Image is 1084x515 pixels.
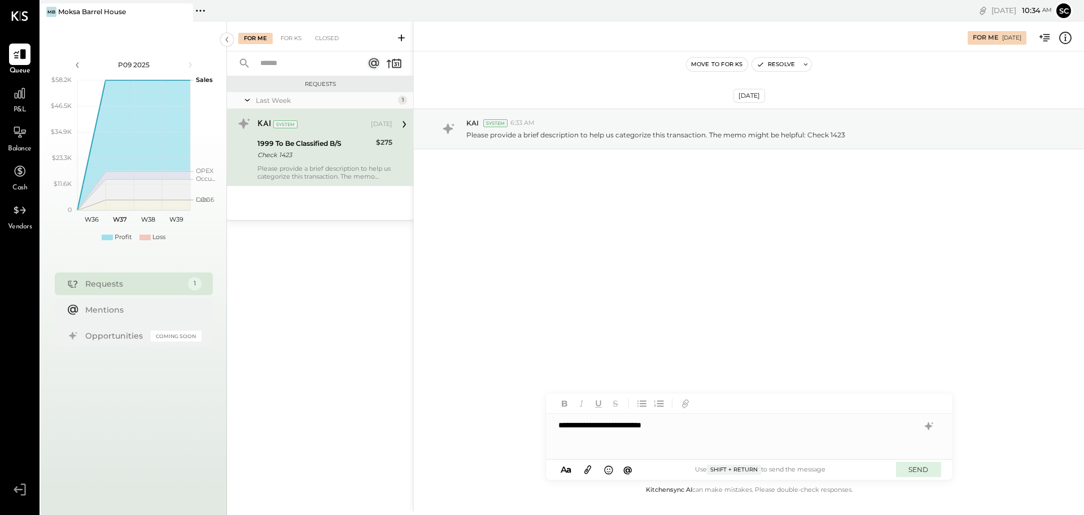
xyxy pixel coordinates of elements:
div: Loss [152,233,165,242]
div: P09 2025 [86,60,182,70]
div: Check 1423 [257,149,373,161]
div: [DATE] [991,5,1052,16]
text: $34.9K [51,128,72,136]
text: W37 [112,215,126,223]
button: Italic [574,396,589,411]
div: System [483,119,508,127]
div: Moksa Barrel House [58,7,126,16]
text: Sales [196,76,213,84]
div: 1999 To Be Classified B/S [257,138,373,149]
div: Opportunities [85,330,145,341]
span: Vendors [8,222,32,232]
span: P&L [14,105,27,115]
span: Cash [12,183,27,193]
a: Queue [1,44,39,76]
button: sc [1055,2,1073,20]
div: For Me [238,33,273,44]
text: Occu... [196,175,215,183]
text: $46.5K [51,102,72,110]
button: Resolve [752,58,799,71]
text: $11.6K [54,180,72,188]
button: SEND [896,462,941,477]
div: 1 [188,277,202,291]
span: KAI [466,118,479,128]
div: Closed [309,33,344,44]
div: Please provide a brief description to help us categorize this transaction. The memo might be help... [257,165,392,180]
div: Last Week [256,96,395,105]
a: Balance [1,122,39,154]
button: Add URL [678,396,693,411]
button: Underline [591,396,606,411]
button: Strikethrough [608,396,623,411]
text: 0 [68,206,72,214]
span: a [566,464,571,475]
div: Coming Soon [151,331,202,341]
button: Unordered List [635,396,649,411]
span: Balance [8,144,32,154]
button: Bold [557,396,572,411]
text: OPEX [196,167,214,175]
button: Aa [557,464,575,476]
div: Mentions [85,304,196,315]
div: Profit [115,233,132,242]
div: 1 [398,96,407,105]
text: W36 [84,215,98,223]
span: Queue [10,66,30,76]
div: KAI [257,119,271,130]
div: Requests [233,80,408,88]
button: Ordered List [652,396,666,411]
div: MB [46,7,56,17]
div: System [273,120,298,128]
div: [DATE] [1002,34,1021,42]
text: W38 [141,215,155,223]
div: copy link [977,5,989,16]
div: [DATE] [733,89,765,103]
span: 6:33 AM [510,119,535,128]
button: Move to for ks [687,58,748,71]
text: Labor [196,196,213,204]
a: Vendors [1,200,39,232]
span: @ [623,464,632,475]
p: Please provide a brief description to help us categorize this transaction. The memo might be help... [466,130,845,140]
span: Shift + Return [707,465,761,475]
a: Cash [1,161,39,193]
div: [DATE] [371,120,392,129]
div: For Me [973,33,998,42]
div: Requests [85,278,182,289]
text: $58.2K [51,76,72,84]
text: W39 [169,215,183,223]
button: @ [620,462,636,477]
a: P&L [1,83,39,115]
div: Use to send the message [636,465,885,475]
div: $275 [376,137,392,148]
text: $23.3K [52,154,72,162]
div: For KS [275,33,307,44]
